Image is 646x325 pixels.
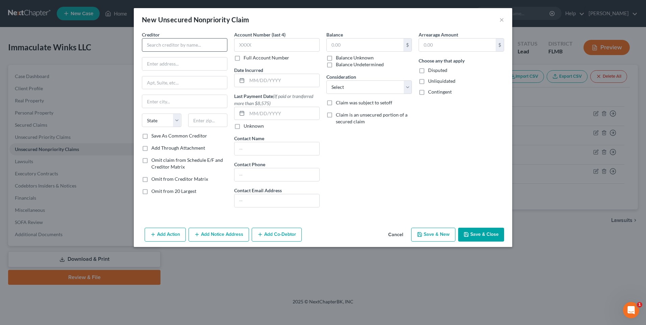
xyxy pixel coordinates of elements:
[142,95,227,108] input: Enter city...
[499,16,504,24] button: ×
[252,228,302,242] button: Add Co-Debtor
[336,112,407,124] span: Claim is an unsecured portion of a secured claim
[142,32,160,37] span: Creditor
[234,93,313,106] span: (If paid or transferred more than $8,575)
[247,74,319,87] input: MM/DD/YYYY
[142,57,227,70] input: Enter address...
[247,107,319,120] input: MM/DD/YYYY
[458,228,504,242] button: Save & Close
[428,89,452,95] span: Contingent
[151,188,196,194] span: Omit from 20 Largest
[234,168,319,181] input: --
[151,157,223,170] span: Omit claim from Schedule E/F and Creditor Matrix
[234,67,263,74] label: Date Incurred
[326,73,356,80] label: Consideration
[234,93,320,107] label: Last Payment Date
[411,228,455,242] button: Save & New
[326,31,343,38] label: Balance
[419,57,465,64] label: Choose any that apply
[428,78,455,84] span: Unliquidated
[428,67,447,73] span: Disputed
[327,39,403,51] input: 0.00
[336,54,374,61] label: Balance Unknown
[623,302,639,318] iframe: Intercom live chat
[234,194,319,207] input: --
[151,145,205,151] label: Add Through Attachment
[234,161,265,168] label: Contact Phone
[151,132,207,139] label: Save As Common Creditor
[188,114,228,127] input: Enter zip...
[244,123,264,129] label: Unknown
[189,228,249,242] button: Add Notice Address
[142,76,227,89] input: Apt, Suite, etc...
[142,38,227,52] input: Search creditor by name...
[142,15,249,24] div: New Unsecured Nonpriority Claim
[419,39,496,51] input: 0.00
[234,38,320,52] input: XXXX
[151,176,208,182] span: Omit from Creditor Matrix
[403,39,412,51] div: $
[336,61,384,68] label: Balance Undetermined
[234,135,264,142] label: Contact Name
[234,31,285,38] label: Account Number (last 4)
[383,228,408,242] button: Cancel
[145,228,186,242] button: Add Action
[496,39,504,51] div: $
[234,142,319,155] input: --
[244,54,289,61] label: Full Account Number
[336,100,392,105] span: Claim was subject to setoff
[637,302,642,307] span: 1
[419,31,458,38] label: Arrearage Amount
[234,187,282,194] label: Contact Email Address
